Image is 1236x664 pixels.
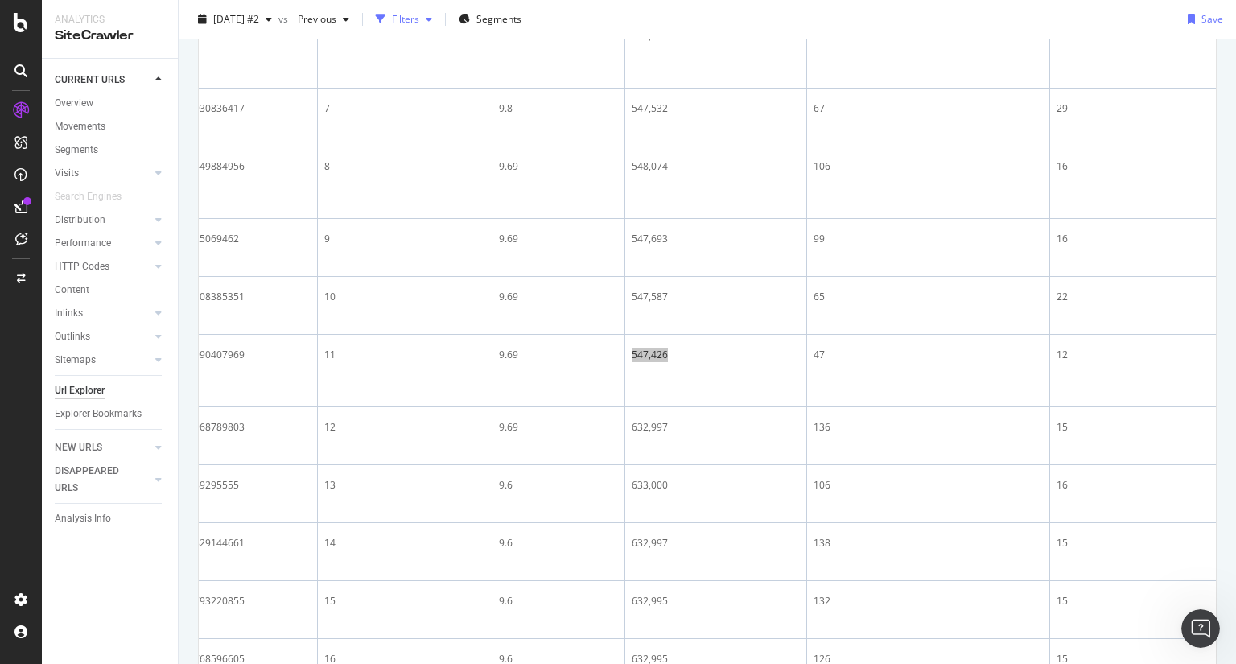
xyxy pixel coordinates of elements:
[55,439,102,456] div: NEW URLS
[452,6,528,32] button: Segments
[499,101,618,116] div: 9.8
[1181,6,1223,32] button: Save
[51,527,64,540] button: Gif picker
[324,594,485,608] div: 15
[291,6,356,32] button: Previous
[55,382,105,399] div: Url Explorer
[632,290,800,304] div: 547,587
[55,27,165,45] div: SiteCrawler
[262,182,274,195] a: Source reference 9276025:
[55,165,79,182] div: Visits
[55,328,90,345] div: Outlinks
[324,478,485,493] div: 13
[55,13,165,27] div: Analytics
[55,282,89,299] div: Content
[55,165,150,182] a: Visits
[26,203,296,282] div: For example, a link from your homepage to a product page carries much more Pagerank than a link f...
[44,393,117,406] b: Page depth
[499,159,618,174] div: 9.69
[55,188,122,205] div: Search Engines
[55,328,150,345] a: Outlinks
[38,166,236,194] b: The calculated Pagerank of the pages
[632,159,800,174] div: 548,074
[14,493,308,521] textarea: Message…
[55,258,150,275] a: HTTP Codes
[55,352,150,369] a: Sitemaps
[55,142,167,159] a: Segments
[44,423,204,436] b: Internal linking structure
[169,478,311,493] div: 0.00589295555
[814,348,1043,362] div: 47
[169,290,311,304] div: 0.006108385351
[55,188,138,205] a: Search Engines
[55,95,93,112] div: Overview
[55,235,150,252] a: Performance
[324,348,485,362] div: 11
[169,159,311,174] div: 0.006449884956
[169,594,311,608] div: 0.005793220855
[26,91,296,122] div: Internal Pagerank in Botify is calculated as a function of two key factors:
[252,6,282,37] button: Home
[147,456,175,483] button: Scroll to bottom
[1181,609,1220,648] iframe: Intercom live chat
[814,290,1043,304] div: 65
[55,439,150,456] a: NEW URLS
[814,420,1043,435] div: 136
[10,6,41,37] button: go back
[169,348,311,362] div: 0.005990407969
[55,118,167,135] a: Movements
[13,81,309,649] div: Customer Support says…
[55,510,167,527] a: Analysis Info
[55,305,83,322] div: Inlinks
[324,159,485,174] div: 8
[192,6,278,32] button: [DATE] #2
[38,165,296,195] li: where those links originate from
[26,291,151,303] b: Key considerations:
[324,290,485,304] div: 10
[55,258,109,275] div: HTTP Codes
[55,72,150,89] a: CURRENT URLS
[632,101,800,116] div: 547,532
[814,159,1043,174] div: 106
[324,101,485,116] div: 7
[324,536,485,551] div: 14
[169,420,311,435] div: 0.005968789803
[814,478,1043,493] div: 106
[55,282,167,299] a: Content
[38,362,296,452] li: Two structural factors significantly impact Internal Pagerank: • : Pages deeper in your site stru...
[632,536,800,551] div: 632,997
[55,406,167,423] a: Explorer Bookmarks
[55,463,136,497] div: DISAPPEARED URLS
[499,478,618,493] div: 9.6
[632,594,800,608] div: 632,995
[55,406,142,423] div: Explorer Bookmarks
[499,420,618,435] div: 9.69
[46,9,72,35] img: Profile image for Customer Support
[1201,12,1223,26] div: Save
[55,72,125,89] div: CURRENT URLS
[38,130,296,160] li: pointing to a page (inlinks)
[38,131,235,144] b: Number of internal follow links
[169,101,311,116] div: 0.007930836417
[369,6,439,32] button: Filters
[278,12,291,26] span: vs
[814,594,1043,608] div: 132
[814,536,1043,551] div: 138
[78,20,200,36] p: The team can also help
[499,290,618,304] div: 9.69
[55,305,150,322] a: Inlinks
[55,212,105,229] div: Distribution
[282,6,311,35] div: Close
[55,352,96,369] div: Sitemaps
[499,348,618,362] div: 9.69
[213,12,259,26] span: 2025 Aug. 21st #2
[324,420,485,435] div: 12
[632,232,800,246] div: 547,693
[499,536,618,551] div: 9.6
[78,8,194,20] h1: Customer Support
[25,527,38,540] button: Emoji picker
[38,485,152,497] b: Internal Pagerank
[276,521,302,546] button: Send a message…
[169,232,311,246] div: 0.00625069462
